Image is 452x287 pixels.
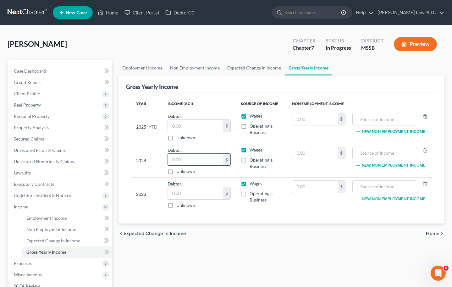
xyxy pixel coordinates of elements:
span: Wages [250,147,262,152]
div: 2023 [136,180,157,208]
div: District [361,37,384,44]
span: Income [14,204,28,209]
a: Executory Contracts [9,179,112,190]
a: [PERSON_NAME] Law PLLC [374,7,444,18]
label: Debtor [168,180,181,187]
span: Wages [250,181,262,186]
a: Expected Change in Income [21,235,112,246]
div: Gross Yearly Income [126,83,178,91]
div: 2025 [136,113,157,141]
div: In Progress [326,44,351,52]
span: Unsecured Priority Claims [14,147,66,153]
div: $ [223,154,230,166]
div: MSSB [361,44,384,52]
a: Gross Yearly Income [285,60,332,75]
span: Operating a Business [250,123,273,135]
span: Operating a Business [250,157,273,169]
button: Home chevron_right [426,231,444,236]
a: Credit Report [9,77,112,88]
span: Secured Claims [14,136,44,141]
span: Operating a Business [250,191,273,202]
div: $ [338,113,345,125]
th: Income (AGI) [163,97,236,110]
a: Case Dashboard [9,65,112,77]
a: DebtorCC [162,7,198,18]
span: Expected Change in Income [124,231,186,236]
button: Preview [394,37,437,51]
label: Unknown [176,202,195,208]
span: Personal Property [14,113,50,119]
i: chevron_left [119,231,124,236]
div: $ [223,187,230,199]
span: Expected Change in Income [26,238,80,243]
input: Source of Income [356,113,414,125]
span: Home [426,231,439,236]
i: chevron_right [439,231,444,236]
input: 0.00 [292,181,337,193]
span: 6 [444,266,449,271]
input: 0.00 [168,154,223,166]
div: Chapter [293,37,316,44]
button: New Non Employment Income [356,129,426,134]
span: Codebtors Insiders & Notices [14,193,71,198]
iframe: Intercom live chat [431,266,446,281]
button: New Non Employment Income [356,163,426,168]
a: Non Employment Income [21,224,112,235]
div: $ [338,181,345,193]
a: Help [353,7,374,18]
a: Property Analysis [9,122,112,133]
span: Real Property [14,102,41,108]
div: $ [223,120,230,132]
a: Gross Yearly Income [21,246,112,258]
input: 0.00 [292,113,337,125]
a: Home [95,7,121,18]
input: 0.00 [292,147,337,159]
th: Source of Income [236,97,287,110]
div: $ [338,147,345,159]
span: Lawsuits [14,170,31,175]
span: Client Profile [14,91,40,96]
label: Debtor [168,113,181,119]
button: New Non Employment Income [356,196,426,201]
label: Unknown [176,135,195,141]
span: Case Dashboard [14,68,46,74]
label: Unknown [176,168,195,174]
th: Year [131,97,163,110]
span: Executory Contracts [14,181,54,187]
span: Employment Income [26,215,67,221]
input: Search by name... [284,7,342,18]
a: Secured Claims [9,133,112,145]
span: Credit Report [14,80,41,85]
a: Non Employment Income [166,60,223,75]
a: Lawsuits [9,167,112,179]
input: Source of Income [356,147,414,159]
div: 2024 [136,147,157,175]
input: Source of Income [356,181,414,193]
span: Wages [250,113,262,119]
a: Employment Income [119,60,166,75]
span: Expenses [14,261,32,266]
span: New Case [66,10,87,15]
span: Unsecured Nonpriority Claims [14,159,74,164]
button: chevron_left Expected Change in Income [119,231,186,236]
span: Property Analysis [14,125,49,130]
span: [PERSON_NAME] [8,39,67,48]
a: Unsecured Nonpriority Claims [9,156,112,167]
span: 7 [311,45,314,51]
input: 0.00 [168,120,223,132]
a: Employment Income [21,212,112,224]
span: YTD [149,124,157,130]
span: Gross Yearly Income [26,249,66,255]
span: Non Employment Income [26,227,76,232]
a: Client Portal [121,7,162,18]
label: Debtor [168,147,181,153]
a: Expected Change in Income [223,60,285,75]
div: Status [326,37,351,44]
div: Chapter [293,44,316,52]
span: Miscellaneous [14,272,42,277]
th: Non Employment Income [287,97,432,110]
input: 0.00 [168,187,223,199]
a: Unsecured Priority Claims [9,145,112,156]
